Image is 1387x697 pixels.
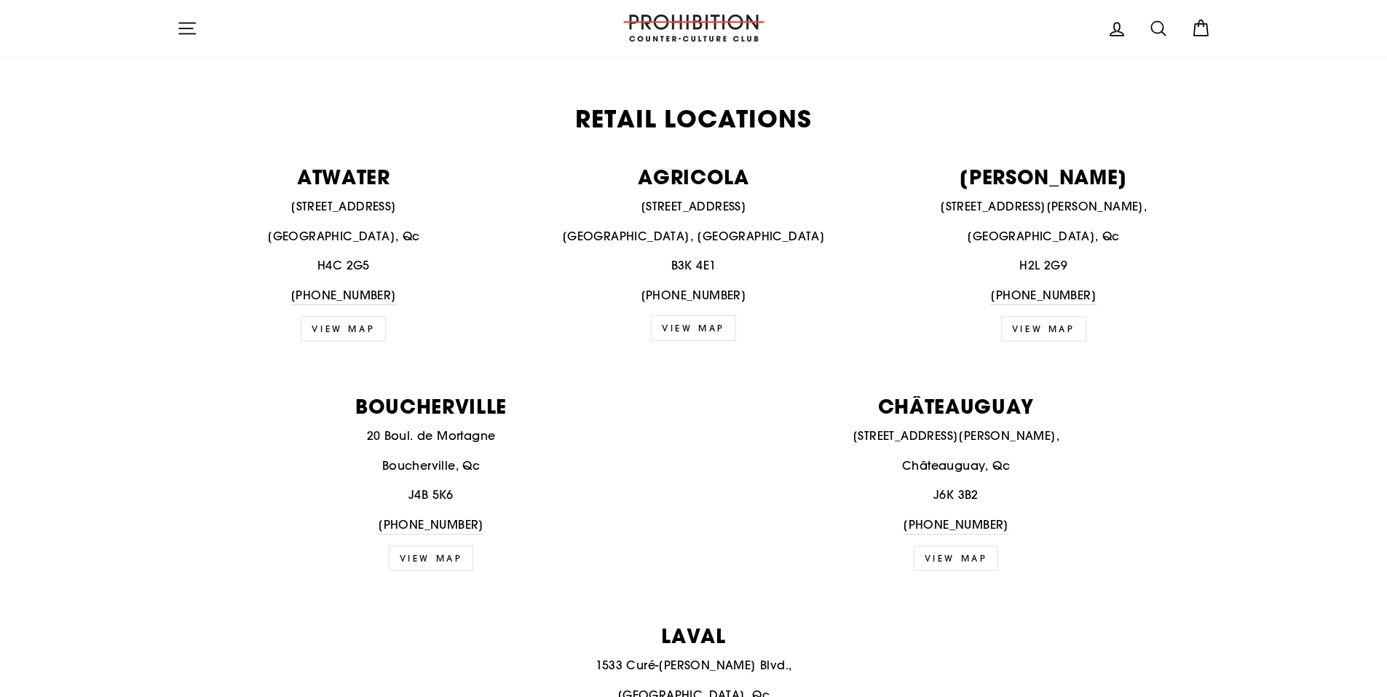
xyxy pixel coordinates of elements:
[621,15,767,42] img: PROHIBITION COUNTER-CULTURE CLUB
[177,457,686,476] p: Boucherville, Qc
[903,516,1009,535] a: [PHONE_NUMBER]
[378,516,484,535] a: [PHONE_NUMBER]
[301,316,386,342] a: VIEW MAP
[877,227,1211,246] p: [GEOGRAPHIC_DATA], Qc
[702,427,1211,446] p: [STREET_ADDRESS][PERSON_NAME],
[389,546,474,571] a: view map
[177,427,686,446] p: 20 Boul. de Mortagne
[702,396,1211,416] p: CHÂTEAUGUAY
[526,256,861,275] p: B3K 4E1
[177,486,686,505] p: J4B 5K6
[1001,316,1086,342] a: view map
[177,396,686,416] p: BOUCHERVILLE
[702,486,1211,505] p: J6K 3B2
[177,197,511,216] p: [STREET_ADDRESS]
[177,656,1211,675] p: 1533 Curé-[PERSON_NAME] Blvd.,
[526,167,861,186] p: AGRICOLA
[526,286,861,305] p: [PHONE_NUMBER]
[526,197,861,216] p: [STREET_ADDRESS]
[651,315,736,341] a: VIEW MAP
[177,626,1211,645] p: LAVAL
[914,546,999,571] a: view map
[291,286,397,306] a: [PHONE_NUMBER]
[877,197,1211,216] p: [STREET_ADDRESS][PERSON_NAME],
[877,167,1211,186] p: [PERSON_NAME]
[177,256,511,275] p: H4C 2G5
[877,256,1211,275] p: H2L 2G9
[702,457,1211,476] p: Châteauguay, Qc
[177,227,511,246] p: [GEOGRAPHIC_DATA], Qc
[177,107,1211,131] h2: Retail Locations
[526,227,861,246] p: [GEOGRAPHIC_DATA], [GEOGRAPHIC_DATA]
[990,286,1096,306] a: [PHONE_NUMBER]
[177,167,511,186] p: ATWATER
